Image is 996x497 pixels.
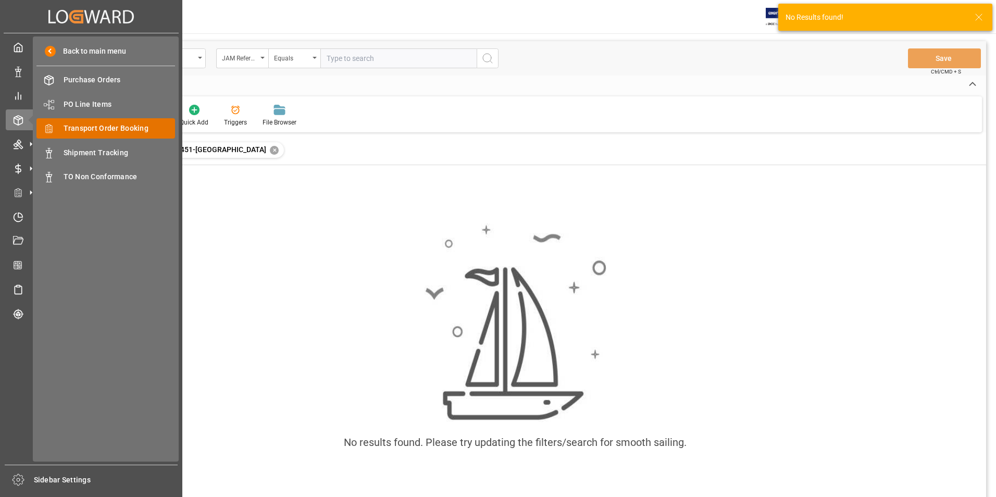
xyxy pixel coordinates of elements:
a: Purchase Orders [36,70,175,90]
a: CO2 Calculator [6,255,177,275]
span: Shipment Tracking [64,147,176,158]
a: Transport Order Booking [36,118,175,139]
a: PO Line Items [36,94,175,114]
input: Type to search [320,48,477,68]
div: No Results found! [786,12,965,23]
span: Purchase Orders [64,74,176,85]
span: Transport Order Booking [64,123,176,134]
div: Quick Add [180,118,208,127]
a: Timeslot Management V2 [6,206,177,227]
img: Exertis%20JAM%20-%20Email%20Logo.jpg_1722504956.jpg [766,8,802,26]
div: Triggers [224,118,247,127]
span: PO Line Items [64,99,176,110]
div: ✕ [270,146,279,155]
span: Ctrl/CMD + S [931,68,961,76]
a: Document Management [6,231,177,251]
div: Equals [274,51,309,63]
button: search button [477,48,499,68]
a: My Reports [6,85,177,106]
span: Sidebar Settings [34,475,178,486]
a: TO Non Conformance [36,167,175,187]
img: smooth_sailing.jpeg [424,223,606,423]
div: No results found. Please try updating the filters/search for smooth sailing. [344,434,687,450]
a: Sailing Schedules [6,279,177,300]
div: JAM Reference Number [222,51,257,63]
button: open menu [268,48,320,68]
a: Data Management [6,61,177,81]
a: Tracking Shipment [6,303,177,324]
button: Save [908,48,981,68]
span: TO Non Conformance [64,171,176,182]
a: Shipment Tracking [36,142,175,163]
span: Back to main menu [56,46,126,57]
div: File Browser [263,118,296,127]
a: My Cockpit [6,37,177,57]
button: open menu [216,48,268,68]
span: 77-10451-[GEOGRAPHIC_DATA] [161,145,266,154]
